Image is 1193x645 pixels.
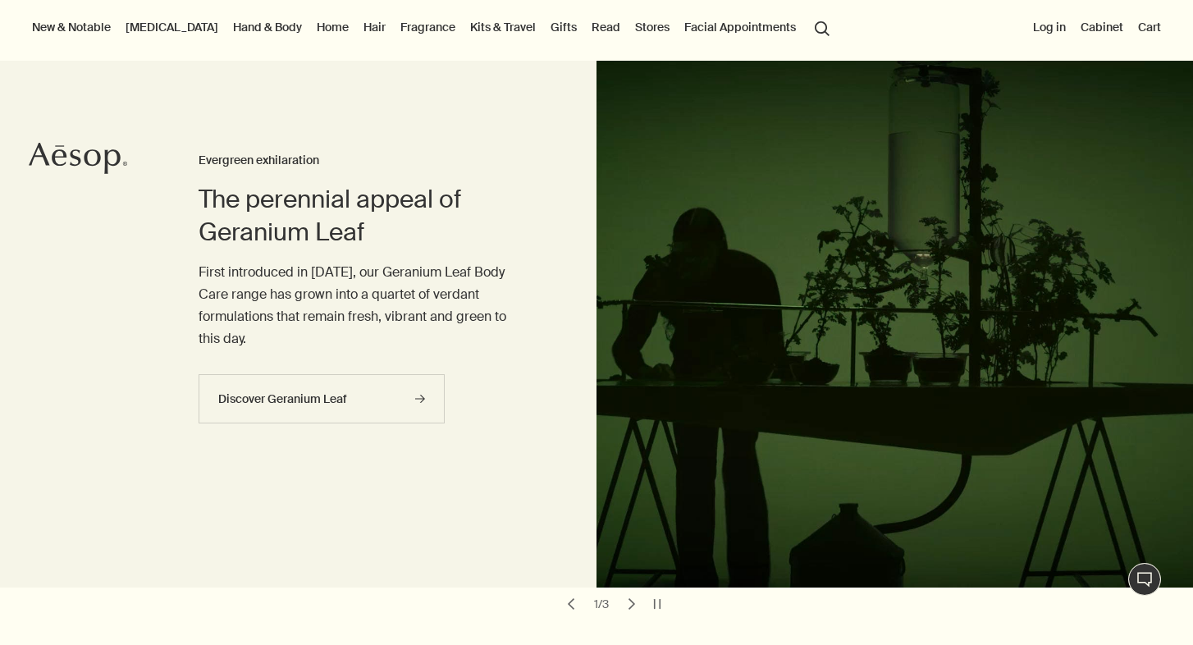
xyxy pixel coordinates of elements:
[199,374,445,423] a: Discover Geranium Leaf
[681,16,799,38] a: Facial Appointments
[313,16,352,38] a: Home
[588,16,624,38] a: Read
[360,16,389,38] a: Hair
[29,142,127,175] svg: Aesop
[199,261,531,350] p: First introduced in [DATE], our Geranium Leaf Body Care range has grown into a quartet of verdant...
[547,16,580,38] a: Gifts
[29,142,127,179] a: Aesop
[1077,16,1127,38] a: Cabinet
[807,11,837,43] button: Open search
[467,16,539,38] a: Kits & Travel
[646,592,669,615] button: pause
[199,151,531,171] h3: Evergreen exhilaration
[589,597,614,611] div: 1 / 3
[620,592,643,615] button: next slide
[397,16,459,38] a: Fragrance
[29,16,114,38] button: New & Notable
[122,16,222,38] a: [MEDICAL_DATA]
[230,16,305,38] a: Hand & Body
[560,592,583,615] button: previous slide
[199,183,531,249] h2: The perennial appeal of Geranium Leaf
[632,16,673,38] button: Stores
[1135,16,1164,38] button: Cart
[1030,16,1069,38] button: Log in
[1128,563,1161,596] button: Live Assistance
